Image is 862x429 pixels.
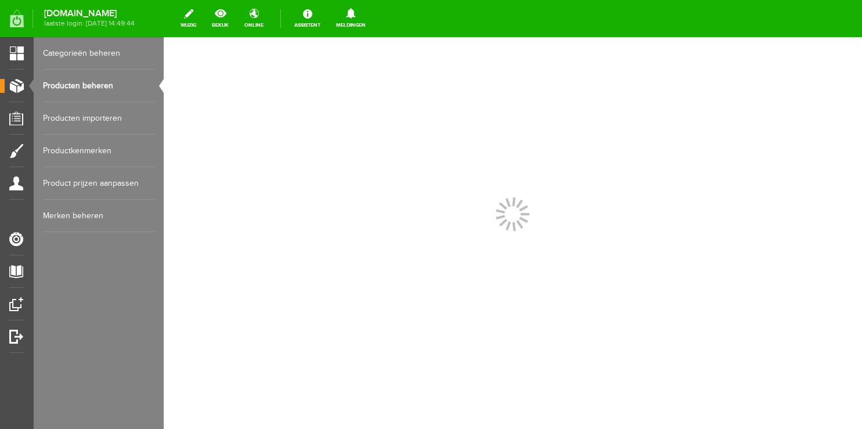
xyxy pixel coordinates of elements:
a: Categorieën beheren [43,37,154,70]
a: Merken beheren [43,200,154,232]
a: bekijk [205,6,236,31]
span: laatste login: [DATE] 14:49:44 [44,20,135,27]
a: Productkenmerken [43,135,154,167]
a: online [237,6,270,31]
a: Meldingen [329,6,373,31]
a: Producten beheren [43,70,154,102]
a: Product prijzen aanpassen [43,167,154,200]
strong: [DOMAIN_NAME] [44,10,135,17]
a: wijzig [174,6,203,31]
a: Assistent [287,6,327,31]
a: Producten importeren [43,102,154,135]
